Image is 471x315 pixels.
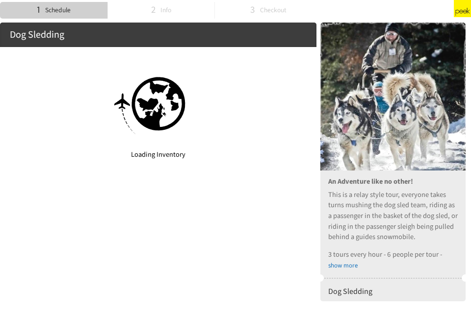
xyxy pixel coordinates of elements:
[151,3,156,17] div: 2
[328,177,458,186] h3: An Adventure like no other!
[257,3,287,18] div: Checkout
[37,3,40,17] div: 1
[364,5,445,15] div: Powered by [DOMAIN_NAME]
[42,3,71,18] div: Schedule
[250,3,255,17] div: 3
[107,2,215,18] li: 2 Info
[328,261,358,270] a: show more
[328,249,458,260] p: 3 tours every hour - 6 people per tour -
[320,23,466,170] img: u6HwaPqQnGkBDsgxDvot
[214,2,322,18] li: 3 Checkout
[109,149,208,160] div: Loading Inventory
[10,27,307,42] div: Dog Sledding
[328,190,458,242] p: This is a relay style tour, everyone takes turns mushing the dog sled team, riding as a passenger...
[328,286,458,297] div: Dog Sledding
[157,3,172,18] div: Info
